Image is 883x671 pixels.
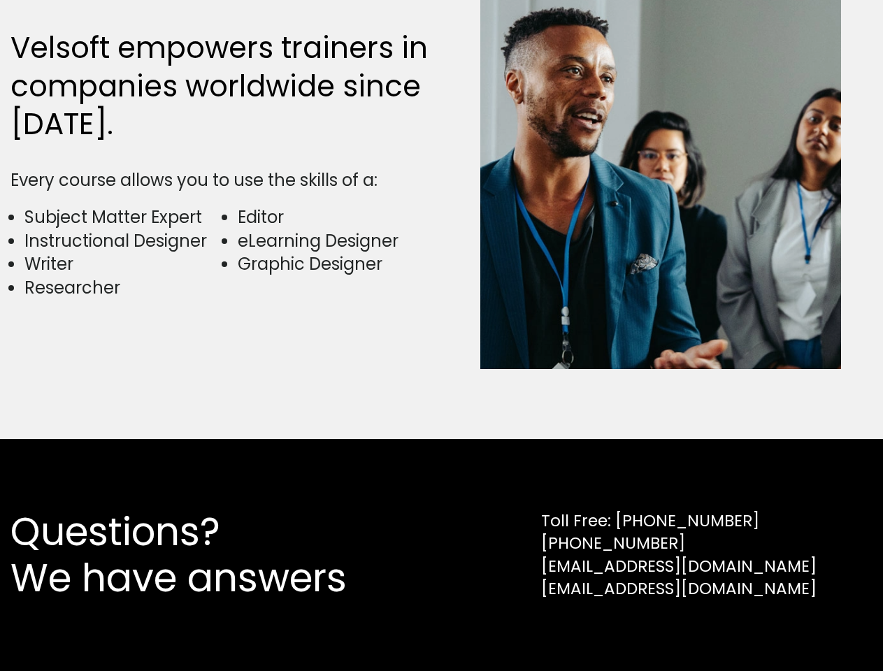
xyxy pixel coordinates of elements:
[24,276,221,300] li: Researcher
[24,252,221,276] li: Writer
[10,509,397,601] h2: Questions? We have answers
[238,205,434,229] li: Editor
[238,252,434,276] li: Graphic Designer
[238,229,434,253] li: eLearning Designer
[541,510,817,600] div: Toll Free: [PHONE_NUMBER] [PHONE_NUMBER] [EMAIL_ADDRESS][DOMAIN_NAME] [EMAIL_ADDRESS][DOMAIN_NAME]
[10,29,435,144] h2: Velsoft empowers trainers in companies worldwide since [DATE].
[10,168,435,192] div: Every course allows you to use the skills of a:
[24,229,221,253] li: Instructional Designer
[631,335,876,671] iframe: chat widget
[24,205,221,229] li: Subject Matter Expert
